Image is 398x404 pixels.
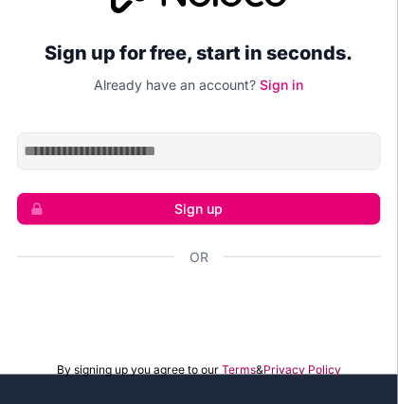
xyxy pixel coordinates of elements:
[17,36,381,70] h2: Sign up for free, start in seconds.
[95,77,257,93] span: Already have an account?
[8,288,390,329] iframe: Sign in with Google Button
[190,248,208,267] span: Or
[17,193,381,225] button: Sign up
[261,77,304,93] a: Sign in
[17,132,381,170] input: Email address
